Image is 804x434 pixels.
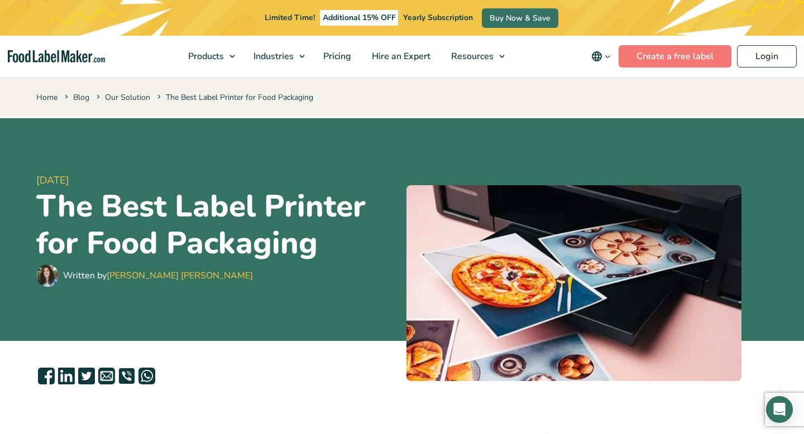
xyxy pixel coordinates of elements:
a: Buy Now & Save [482,8,558,28]
span: Limited Time! [265,12,315,23]
a: [PERSON_NAME] [PERSON_NAME] [107,269,253,282]
span: Hire an Expert [368,50,432,62]
span: The Best Label Printer for Food Packaging [155,92,313,103]
span: [DATE] [36,173,398,188]
a: Products [178,36,241,77]
span: Pricing [320,50,352,62]
span: Additional 15% OFF [320,10,399,26]
a: Industries [243,36,310,77]
img: Maria Abi Hanna - Food Label Maker [36,264,59,287]
a: Blog [73,92,89,103]
span: Products [185,50,225,62]
h1: The Best Label Printer for Food Packaging [36,188,398,262]
a: Create a free label [619,45,731,67]
a: Home [36,92,58,103]
div: Open Intercom Messenger [766,396,793,423]
span: Industries [250,50,295,62]
a: Our Solution [105,92,150,103]
a: Resources [441,36,510,77]
span: Resources [448,50,495,62]
div: Written by [63,269,253,282]
span: Yearly Subscription [403,12,473,23]
a: Pricing [313,36,359,77]
a: Hire an Expert [362,36,438,77]
a: Login [737,45,797,67]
